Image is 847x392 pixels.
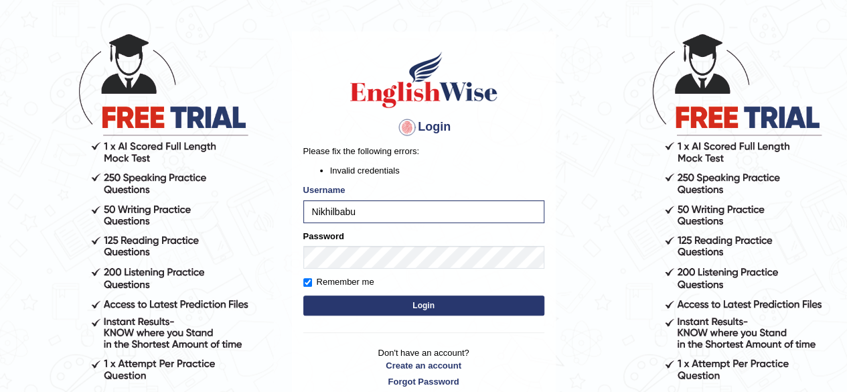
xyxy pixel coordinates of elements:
[303,278,312,287] input: Remember me
[348,50,500,110] img: Logo of English Wise sign in for intelligent practice with AI
[303,117,544,138] h4: Login
[303,275,374,289] label: Remember me
[330,164,544,177] li: Invalid credentials
[303,296,544,316] button: Login
[303,346,544,388] p: Don't have an account?
[303,184,345,196] label: Username
[303,145,544,157] p: Please fix the following errors:
[303,375,544,388] a: Forgot Password
[303,359,544,372] a: Create an account
[303,230,344,243] label: Password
